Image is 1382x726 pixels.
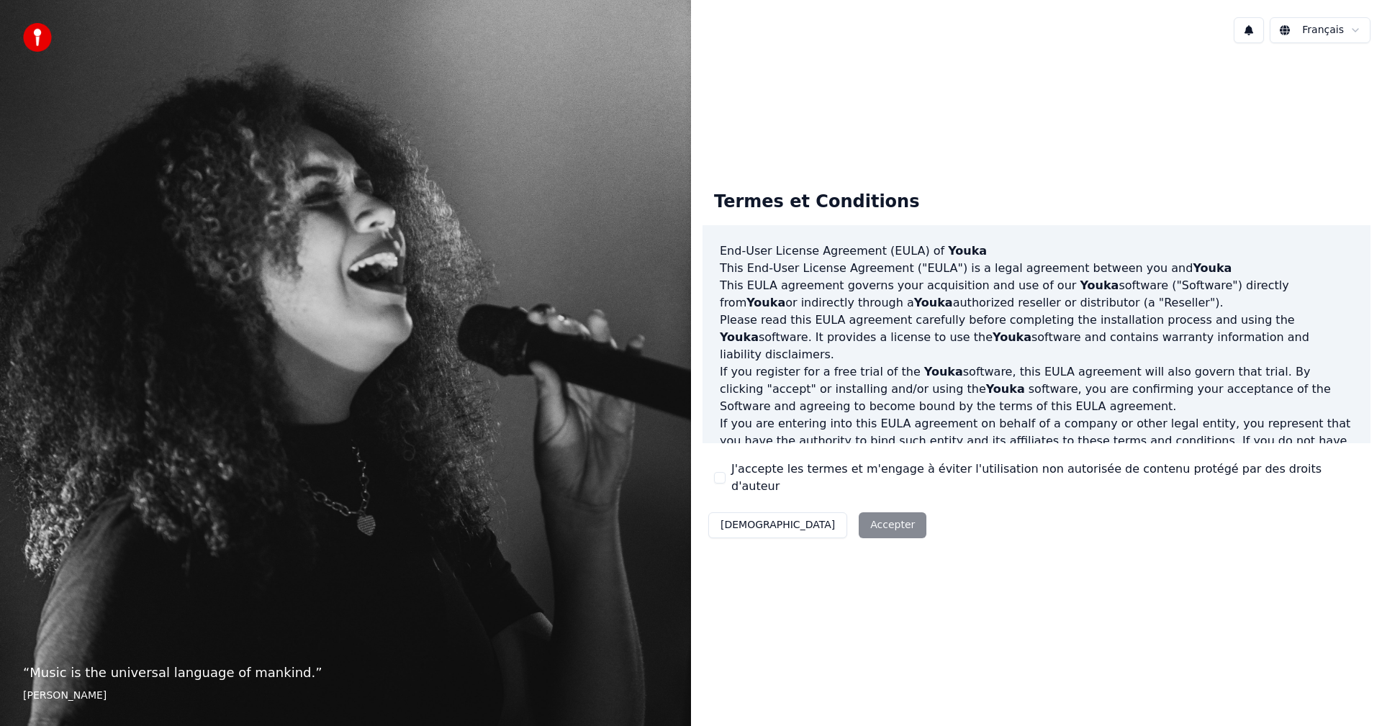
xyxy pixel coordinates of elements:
[720,363,1353,415] p: If you register for a free trial of the software, this EULA agreement will also govern that trial...
[720,242,1353,260] h3: End-User License Agreement (EULA) of
[23,663,668,683] p: “ Music is the universal language of mankind. ”
[23,689,668,703] footer: [PERSON_NAME]
[720,330,759,344] span: Youka
[708,512,847,538] button: [DEMOGRAPHIC_DATA]
[914,296,953,309] span: Youka
[720,312,1353,363] p: Please read this EULA agreement carefully before completing the installation process and using th...
[731,460,1359,495] label: J'accepte les termes et m'engage à éviter l'utilisation non autorisée de contenu protégé par des ...
[1080,278,1119,292] span: Youka
[986,382,1025,396] span: Youka
[993,330,1031,344] span: Youka
[703,179,931,225] div: Termes et Conditions
[23,23,52,52] img: youka
[720,277,1353,312] p: This EULA agreement governs your acquisition and use of our software ("Software") directly from o...
[924,365,963,378] span: Youka
[720,260,1353,277] p: This End-User License Agreement ("EULA") is a legal agreement between you and
[948,244,987,258] span: Youka
[1193,261,1232,275] span: Youka
[746,296,785,309] span: Youka
[720,415,1353,484] p: If you are entering into this EULA agreement on behalf of a company or other legal entity, you re...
